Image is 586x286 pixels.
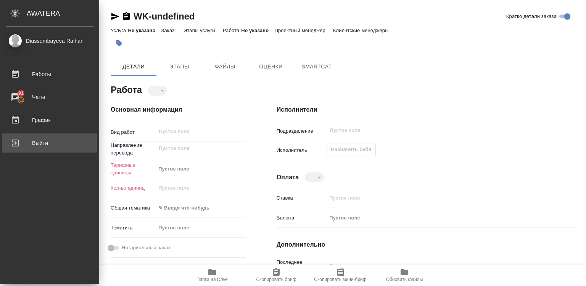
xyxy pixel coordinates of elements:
div: Пустое поле [158,224,237,232]
button: Скопировать бриф [244,265,308,286]
button: Скопировать ссылку для ЯМессенджера [111,12,120,21]
p: Последнее изменение [277,258,327,274]
div: Пустое поле [327,211,552,224]
span: Скопировать бриф [256,277,296,282]
p: Услуга [111,28,128,33]
span: Скопировать мини-бриф [314,277,366,282]
div: ​ [305,172,324,182]
button: Папка на Drive [180,265,244,286]
p: Кол-во единиц [111,184,156,192]
p: Вид работ [111,128,156,136]
p: Подразделение [277,127,327,135]
h4: Основная информация [111,105,246,114]
p: Клиентские менеджеры [333,28,391,33]
p: Общая тематика [111,204,156,212]
span: Оценки [253,62,289,71]
p: Тарифные единицы [111,161,156,177]
div: Работы [6,68,93,80]
div: Пустое поле [156,221,246,234]
a: Работы [2,65,97,84]
a: 91Чаты [2,88,97,107]
span: Этапы [161,62,198,71]
button: Добавить тэг [111,35,127,52]
div: ✎ Введи что-нибудь [156,201,246,214]
a: График [2,110,97,130]
p: Исполнитель [277,146,327,154]
div: Пустое поле [158,165,237,173]
span: SmartCat [298,62,335,71]
input: Пустое поле [327,192,552,203]
button: Скопировать мини-бриф [308,265,372,286]
h2: Работа [111,82,142,96]
p: Работа [223,28,241,33]
div: ​ [148,86,167,95]
div: Чаты [6,91,93,103]
p: Тематика [111,224,156,232]
button: Скопировать ссылку [122,12,131,21]
input: Пустое поле [329,126,534,135]
span: Файлы [207,62,243,71]
a: Выйти [2,133,97,153]
h4: Оплата [277,173,299,182]
p: Не указано [128,28,161,33]
span: Нотариальный заказ [122,244,170,252]
div: Пустое поле [329,214,543,222]
button: Обновить файлы [372,265,436,286]
a: WK-undefined [134,11,195,21]
span: Кратко детали заказа [506,13,557,20]
div: Diussembayeva Raihan [6,37,93,45]
p: Ставка [277,194,327,202]
p: Валюта [277,214,327,222]
div: Пустое поле [156,162,246,175]
h4: Дополнительно [277,240,578,249]
p: Не указано [241,28,274,33]
span: Детали [115,62,152,71]
div: Выйти [6,137,93,149]
p: Этапы услуги [184,28,217,33]
div: График [6,114,93,126]
span: Обновить файлы [386,277,423,282]
p: Направление перевода [111,141,156,157]
div: ✎ Введи что-нибудь [158,204,237,212]
span: 91 [14,89,28,97]
div: AWATERA [27,6,99,21]
span: Папка на Drive [196,277,228,282]
h4: Исполнители [277,105,578,114]
p: Заказ: [161,28,177,33]
input: Пустое поле [158,144,228,153]
input: Пустое поле [156,182,246,193]
input: Пустое поле [327,261,552,272]
p: Проектный менеджер [274,28,327,33]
